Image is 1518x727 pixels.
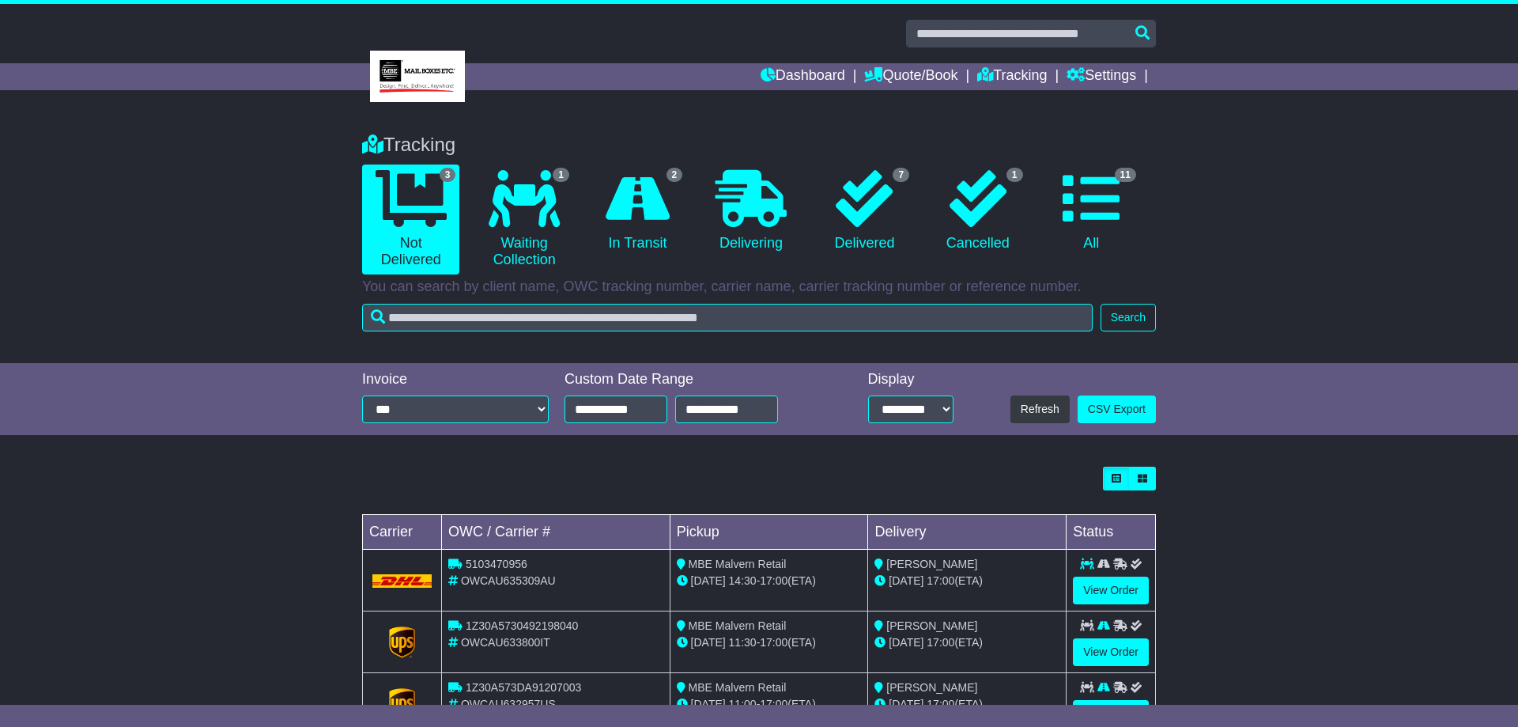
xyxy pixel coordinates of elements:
td: Status [1067,515,1156,550]
div: - (ETA) [677,696,862,713]
a: 2 In Transit [589,165,686,258]
span: [DATE] [889,698,923,710]
span: 11 [1115,168,1136,182]
div: Custom Date Range [565,371,818,388]
img: GetCarrierServiceLogo [389,688,416,720]
span: [DATE] [889,636,923,649]
a: 3 Not Delivered [362,165,459,275]
img: DHL.png [372,574,432,587]
div: Display [868,371,953,388]
td: Pickup [670,515,868,550]
a: Delivering [702,165,799,258]
span: [DATE] [889,574,923,587]
span: 17:00 [760,636,787,649]
span: 17:00 [927,698,954,710]
a: View Order [1073,638,1149,666]
div: (ETA) [874,696,1059,713]
span: 11:00 [729,698,757,710]
span: 3 [440,168,456,182]
span: 14:30 [729,574,757,587]
span: 5103470956 [466,558,527,570]
span: [DATE] [691,698,726,710]
div: Invoice [362,371,549,388]
a: CSV Export [1078,396,1156,423]
span: [DATE] [691,574,726,587]
span: OWCAU633800IT [461,636,550,649]
span: 17:00 [927,574,954,587]
button: Refresh [1010,396,1070,423]
img: MBE Malvern [370,51,465,102]
span: 1 [1006,168,1023,182]
a: Dashboard [761,63,845,90]
span: 1 [553,168,569,182]
td: Delivery [868,515,1067,550]
div: Tracking [354,134,1164,157]
a: Settings [1067,63,1136,90]
span: 7 [893,168,909,182]
span: OWCAU632957US [461,698,556,710]
td: Carrier [363,515,442,550]
a: 7 Delivered [816,165,913,258]
span: 17:00 [927,636,954,649]
span: 17:00 [760,574,787,587]
span: [PERSON_NAME] [886,558,977,570]
span: 1Z30A5730492198040 [466,619,578,632]
span: [PERSON_NAME] [886,681,977,694]
td: OWC / Carrier # [442,515,670,550]
span: [PERSON_NAME] [886,619,977,632]
span: MBE Malvern Retail [689,681,787,694]
span: 1Z30A573DA91207003 [466,681,581,694]
div: (ETA) [874,573,1059,589]
span: MBE Malvern Retail [689,619,787,632]
span: 11:30 [729,636,757,649]
button: Search [1101,304,1156,331]
span: 17:00 [760,698,787,710]
div: - (ETA) [677,573,862,589]
span: MBE Malvern Retail [689,558,787,570]
a: 1 Cancelled [929,165,1026,258]
a: View Order [1073,577,1149,604]
p: You can search by client name, OWC tracking number, carrier name, carrier tracking number or refe... [362,278,1156,296]
span: OWCAU635309AU [461,574,556,587]
a: 1 Waiting Collection [475,165,572,275]
img: GetCarrierServiceLogo [389,627,416,658]
a: Tracking [977,63,1047,90]
span: 2 [666,168,683,182]
div: - (ETA) [677,634,862,651]
a: 11 All [1043,165,1140,258]
a: Quote/Book [864,63,957,90]
span: [DATE] [691,636,726,649]
div: (ETA) [874,634,1059,651]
